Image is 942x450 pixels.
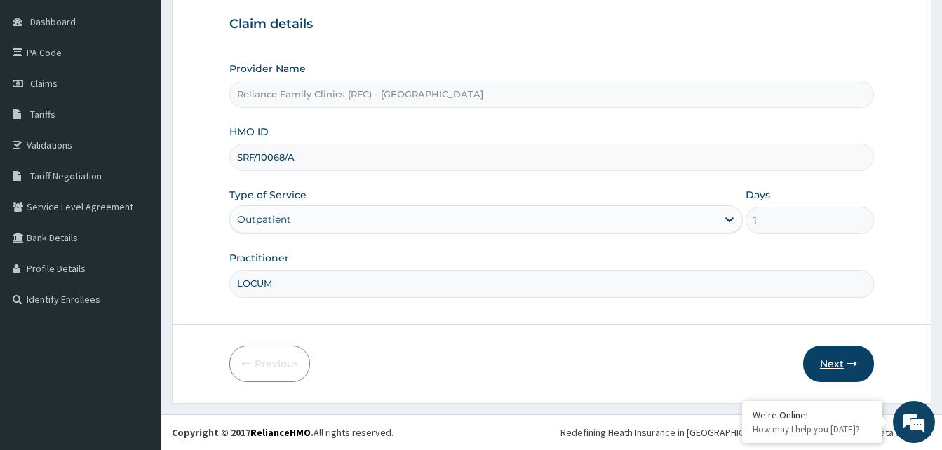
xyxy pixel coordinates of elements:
[237,212,291,226] div: Outpatient
[753,423,872,435] p: How may I help you today?
[30,170,102,182] span: Tariff Negotiation
[26,70,57,105] img: d_794563401_company_1708531726252_794563401
[230,7,264,41] div: Minimize live chat window
[229,62,306,76] label: Provider Name
[30,15,76,28] span: Dashboard
[30,77,58,90] span: Claims
[30,108,55,121] span: Tariffs
[229,251,289,265] label: Practitioner
[229,188,307,202] label: Type of Service
[229,346,310,382] button: Previous
[753,409,872,421] div: We're Online!
[746,188,770,202] label: Days
[7,301,267,350] textarea: Type your message and hit 'Enter'
[172,426,314,439] strong: Copyright © 2017 .
[229,125,269,139] label: HMO ID
[229,144,874,171] input: Enter HMO ID
[81,135,194,277] span: We're online!
[803,346,874,382] button: Next
[161,414,942,450] footer: All rights reserved.
[250,426,311,439] a: RelianceHMO
[73,79,236,97] div: Chat with us now
[229,270,874,297] input: Enter Name
[229,17,874,32] h3: Claim details
[560,425,931,439] div: Redefining Heath Insurance in [GEOGRAPHIC_DATA] using Telemedicine and Data Science!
